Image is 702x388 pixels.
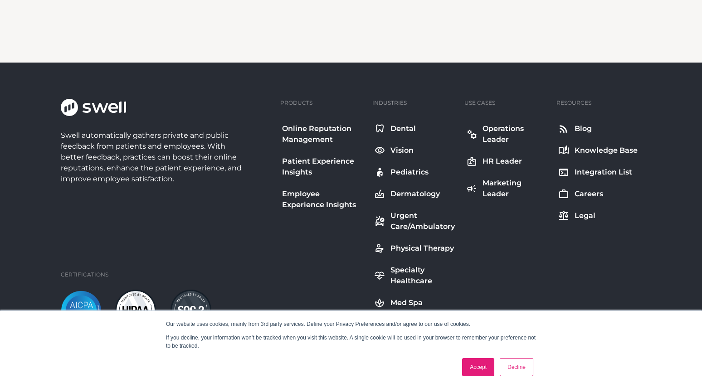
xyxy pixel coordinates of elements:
[575,167,632,178] div: Integration List
[500,358,533,376] a: Decline
[115,290,156,331] img: hipaa-light.png
[390,123,416,134] div: Dental
[61,130,246,184] div: Swell automatically gathers private and public feedback from patients and employees. With better ...
[282,123,363,145] div: Online Reputation Management
[464,121,549,147] a: Operations Leader
[464,99,495,107] div: Use Cases
[390,167,429,178] div: Pediatrics
[390,189,440,199] div: Dermatology
[61,271,108,279] div: Certifications
[575,145,638,156] div: Knowledge Base
[556,187,639,201] a: Careers
[575,210,595,221] div: Legal
[390,297,423,308] div: Med Spa
[372,263,457,288] a: Specialty Healthcare
[483,123,547,145] div: Operations Leader
[171,290,211,331] img: soc2-dark.png
[280,99,312,107] div: Products
[372,296,457,310] a: Med Spa
[464,154,549,169] a: HR Leader
[372,241,457,256] a: Physical Therapy
[483,156,522,167] div: HR Leader
[280,154,365,179] a: Patient Experience Insights
[280,121,365,147] a: Online Reputation Management
[556,143,639,158] a: Knowledge Base
[372,187,457,201] a: Dermatology
[372,143,457,158] a: Vision
[282,156,363,178] div: Patient Experience Insights
[166,320,536,328] p: Our website uses cookies, mainly from 3rd party services. Define your Privacy Preferences and/or ...
[575,123,592,134] div: Blog
[556,209,639,223] a: Legal
[390,265,455,286] div: Specialty Healthcare
[483,178,547,199] div: Marketing Leader
[372,165,457,179] a: Pediatrics
[462,358,494,376] a: Accept
[390,210,455,232] div: Urgent Care/Ambulatory
[464,176,549,201] a: Marketing Leader
[390,243,454,254] div: Physical Therapy
[372,121,457,136] a: Dental
[280,187,365,212] a: Employee Experience Insights
[372,209,457,234] a: Urgent Care/Ambulatory
[575,189,603,199] div: Careers
[282,189,363,210] div: Employee Experience Insights
[556,165,639,179] a: Integration List
[556,121,639,136] a: Blog
[556,99,591,107] div: Resources
[372,99,407,107] div: Industries
[390,145,414,156] div: Vision
[166,334,536,350] p: If you decline, your information won’t be tracked when you visit this website. A single cookie wi...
